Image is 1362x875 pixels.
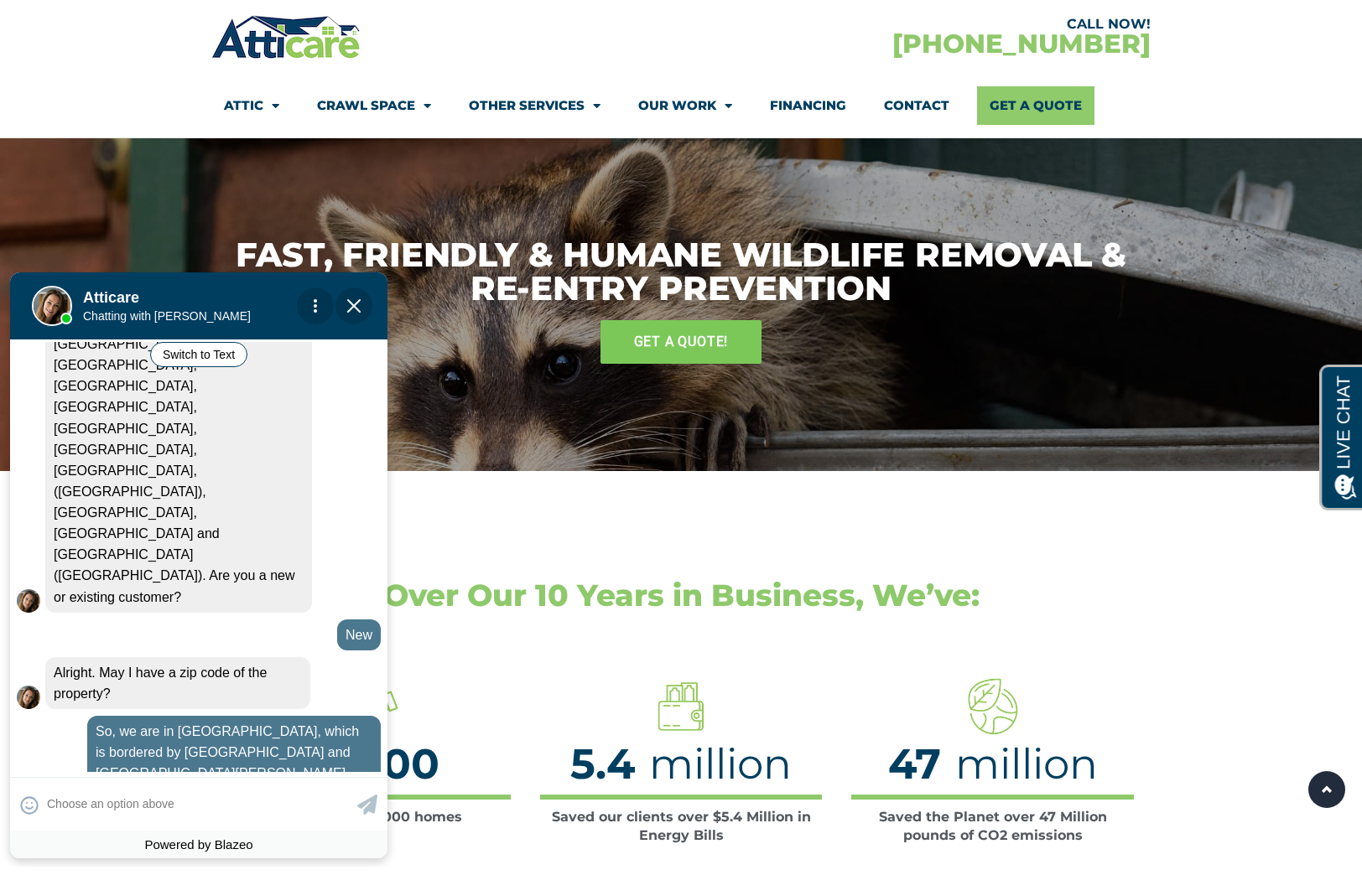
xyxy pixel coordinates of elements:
a: Other Services [469,86,600,125]
h1: Atticare [83,18,289,35]
div: Saved the Planet over 47 Million pounds of CO2 emissions [851,808,1134,846]
img: Live Agent [17,318,40,341]
a: Our Work [638,86,732,125]
h3: Fast, Friendly & Humane Wildlife Removal & Re-Entry Prevention [220,238,1142,305]
span: 5.4 [570,738,635,790]
div: So, we are in [GEOGRAPHIC_DATA], which is bordered by [GEOGRAPHIC_DATA] and [GEOGRAPHIC_DATA][PER... [87,444,381,539]
h3: Over Our 10 Years in Business, We’ve: [220,580,1142,610]
a: Contact [884,86,949,125]
div: Action Menu [297,16,334,53]
button: Switch to Text [150,70,247,96]
span: million [649,738,792,790]
img: Live Agent [17,414,40,437]
div: Saved our clients over $5.4 Million in Energy Bills [540,808,823,846]
div: Powered by Blazeo [10,559,387,587]
a: GET A QUOTE! [600,320,762,364]
a: Get A Quote [977,86,1094,125]
a: Financing [770,86,846,125]
img: Live Agent [32,14,72,54]
span: 47 [888,738,941,790]
span: million [955,738,1098,790]
span: Select Emoticon [20,525,39,543]
span: GET A QUOTE! [634,329,729,355]
div: Type your response and press Return or Send [10,505,387,559]
span: Close Chat [335,16,372,53]
div: Atticare [75,272,310,339]
div: Move [83,18,289,51]
a: Crawl Space [317,86,431,125]
div: Alright. May I have a zip code of the property? [45,386,310,437]
div: CALL NOW! [681,18,1151,31]
p: Chatting with [PERSON_NAME] [83,38,289,51]
nav: Menu [224,86,1138,125]
span: Opens a chat window [41,13,135,34]
div: New [337,348,381,379]
a: Attic [224,86,279,125]
img: Close Chat [347,28,361,41]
